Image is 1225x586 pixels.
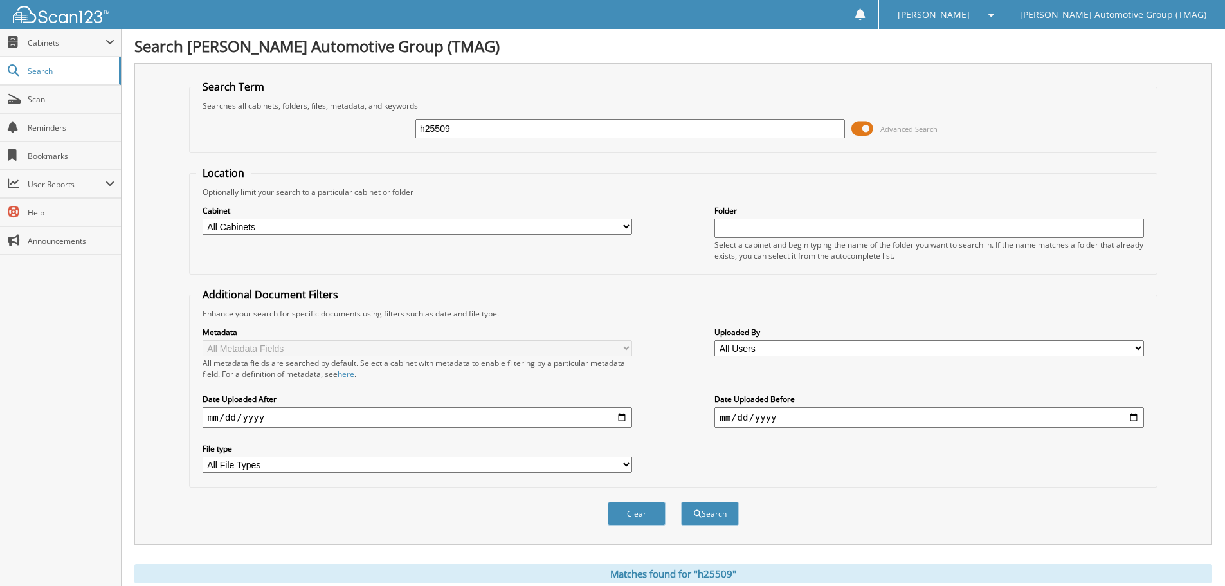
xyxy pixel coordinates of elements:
[203,327,632,338] label: Metadata
[196,308,1150,319] div: Enhance your search for specific documents using filters such as date and file type.
[203,394,632,405] label: Date Uploaded After
[880,124,938,134] span: Advanced Search
[681,502,739,526] button: Search
[196,187,1150,197] div: Optionally limit your search to a particular cabinet or folder
[196,288,345,302] legend: Additional Document Filters
[196,80,271,94] legend: Search Term
[203,205,632,216] label: Cabinet
[28,151,114,161] span: Bookmarks
[203,407,632,428] input: start
[203,358,632,380] div: All metadata fields are searched by default. Select a cabinet with metadata to enable filtering b...
[1020,11,1206,19] span: [PERSON_NAME] Automotive Group (TMAG)
[28,179,105,190] span: User Reports
[714,394,1144,405] label: Date Uploaded Before
[714,239,1144,261] div: Select a cabinet and begin typing the name of the folder you want to search in. If the name match...
[134,35,1212,57] h1: Search [PERSON_NAME] Automotive Group (TMAG)
[338,369,354,380] a: here
[134,564,1212,583] div: Matches found for "h25509"
[196,166,251,180] legend: Location
[28,122,114,133] span: Reminders
[28,37,105,48] span: Cabinets
[196,100,1150,111] div: Searches all cabinets, folders, files, metadata, and keywords
[714,205,1144,216] label: Folder
[28,207,114,218] span: Help
[714,327,1144,338] label: Uploaded By
[13,6,109,23] img: scan123-logo-white.svg
[898,11,970,19] span: [PERSON_NAME]
[608,502,666,526] button: Clear
[28,235,114,246] span: Announcements
[714,407,1144,428] input: end
[203,443,632,454] label: File type
[28,94,114,105] span: Scan
[28,66,113,77] span: Search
